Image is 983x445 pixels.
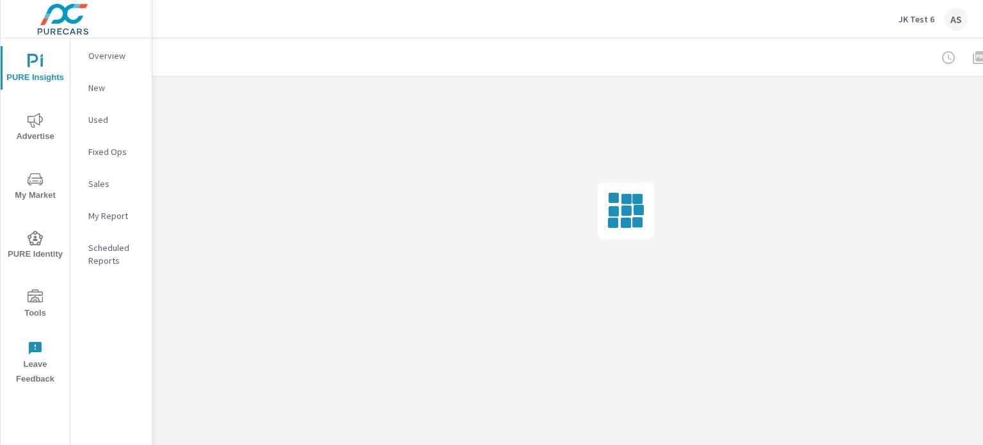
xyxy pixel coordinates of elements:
[70,78,152,97] div: New
[88,49,141,62] p: Overview
[4,231,66,262] span: PURE Identity
[88,209,141,222] p: My Report
[1,38,70,392] div: nav menu
[4,172,66,203] span: My Market
[899,13,934,25] p: JK Test 6
[945,8,968,31] div: AS
[88,177,141,190] p: Sales
[70,174,152,193] div: Sales
[70,46,152,65] div: Overview
[88,145,141,158] p: Fixed Ops
[4,54,66,85] span: PURE Insights
[70,206,152,225] div: My Report
[88,241,141,267] p: Scheduled Reports
[70,238,152,270] div: Scheduled Reports
[4,113,66,144] span: Advertise
[4,289,66,321] span: Tools
[4,341,66,387] span: Leave Feedback
[70,110,152,129] div: Used
[88,113,141,126] p: Used
[70,142,152,161] div: Fixed Ops
[88,81,141,94] p: New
